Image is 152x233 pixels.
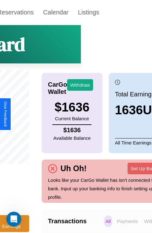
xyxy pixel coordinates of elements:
div: Give Feedback [3,101,8,127]
h3: $ 1636 [55,100,89,114]
p: Available Balance [53,134,91,142]
p: All [104,215,113,227]
a: Listings [73,6,104,19]
button: Withdraw [67,79,93,91]
p: Current Balance [55,114,89,123]
iframe: Intercom live chat [6,212,21,227]
h4: $ 1636 [53,127,91,134]
h4: Transactions [48,218,102,225]
h4: CarGo Wallet [48,81,67,95]
h4: Uh Oh! [57,164,90,173]
a: Calendar [39,6,73,19]
p: Payments [115,215,139,227]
